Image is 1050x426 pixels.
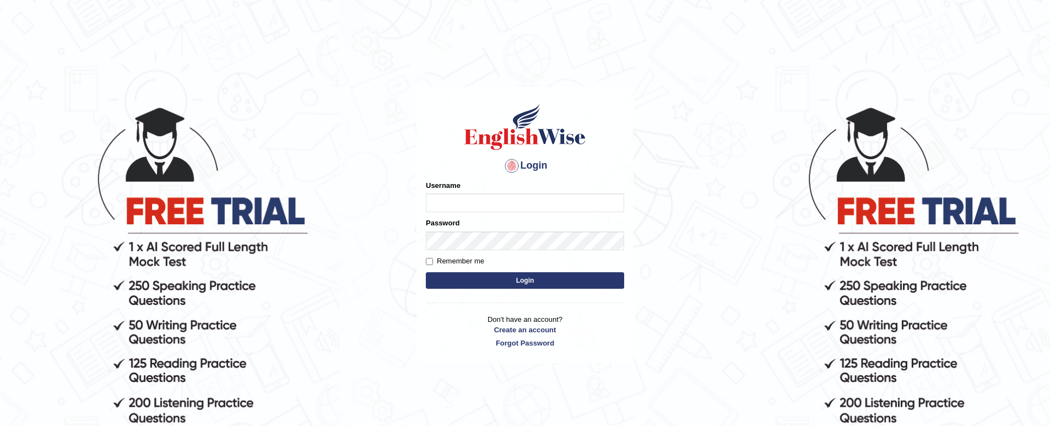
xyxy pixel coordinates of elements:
label: Username [426,180,461,191]
img: Logo of English Wise sign in for intelligent practice with AI [462,102,588,152]
a: Create an account [426,325,624,335]
label: Password [426,218,459,228]
input: Remember me [426,258,433,265]
h4: Login [426,157,624,175]
label: Remember me [426,256,484,267]
a: Forgot Password [426,338,624,348]
button: Login [426,272,624,289]
p: Don't have an account? [426,314,624,348]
